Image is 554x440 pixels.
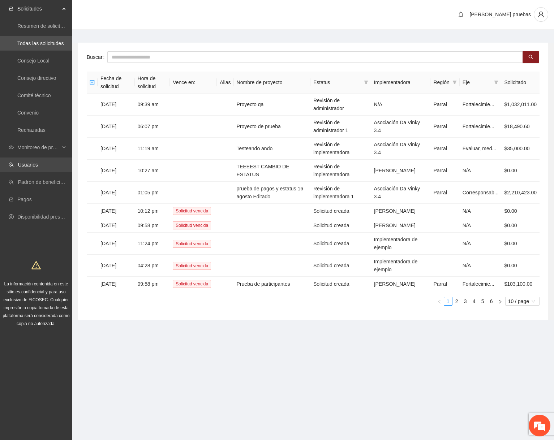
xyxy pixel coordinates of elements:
[98,138,135,160] td: [DATE]
[463,102,494,107] span: Fortalecimie...
[17,197,32,202] a: Pagos
[444,297,452,305] a: 1
[310,233,371,255] td: Solicitud creada
[310,255,371,277] td: Solicitud creada
[523,51,539,63] button: search
[98,233,135,255] td: [DATE]
[478,297,487,306] li: 5
[135,160,170,182] td: 10:27 am
[173,207,211,215] span: Solicitud vencida
[135,72,170,94] th: Hora de solicitud
[461,297,470,306] li: 3
[371,255,431,277] td: Implementadora de ejemplo
[371,218,431,233] td: [PERSON_NAME]
[460,255,502,277] td: N/A
[455,9,467,20] button: bell
[135,218,170,233] td: 09:58 pm
[17,110,39,116] a: Convenio
[98,116,135,138] td: [DATE]
[17,58,50,64] a: Consejo Local
[90,80,95,85] span: minus-square
[135,255,170,277] td: 04:28 pm
[98,160,135,182] td: [DATE]
[451,77,458,88] span: filter
[433,78,449,86] span: Región
[430,116,459,138] td: Parral
[310,218,371,233] td: Solicitud creada
[494,80,498,85] span: filter
[371,233,431,255] td: Implementadora de ejemplo
[310,204,371,218] td: Solicitud creada
[470,297,478,306] li: 4
[463,124,494,129] span: Fortalecimie...
[98,182,135,204] td: [DATE]
[371,160,431,182] td: [PERSON_NAME]
[501,255,540,277] td: $0.00
[463,281,494,287] span: Fortalecimie...
[310,116,371,138] td: Revisión de administrador 1
[463,146,496,151] span: Evaluar, med...
[508,297,537,305] span: 10 / page
[371,138,431,160] td: Asociación Da Vinky 3.4
[453,297,461,305] a: 2
[460,233,502,255] td: N/A
[501,160,540,182] td: $0.00
[173,221,211,229] span: Solicitud vencida
[217,72,233,94] th: Alias
[173,240,211,248] span: Solicitud vencida
[371,116,431,138] td: Asociación Da Vinky 3.4
[135,204,170,218] td: 10:12 pm
[501,277,540,291] td: $103,100.00
[135,116,170,138] td: 06:07 pm
[463,78,491,86] span: Eje
[501,182,540,204] td: $2,210,423.00
[234,182,310,204] td: prueba de pagos y estatus 16 agosto Editado
[496,297,504,306] li: Next Page
[98,277,135,291] td: [DATE]
[234,138,310,160] td: Testeando ando
[455,12,466,17] span: bell
[371,182,431,204] td: Asociación Da Vinky 3.4
[463,190,499,195] span: Corresponsab...
[430,160,459,182] td: Parral
[430,277,459,291] td: Parral
[135,277,170,291] td: 09:58 pm
[234,160,310,182] td: TEEEEST CAMBIO DE ESTATUS
[501,138,540,160] td: $35,000.00
[534,11,548,18] span: user
[452,80,457,85] span: filter
[371,94,431,116] td: N/A
[98,204,135,218] td: [DATE]
[496,297,504,306] button: right
[310,277,371,291] td: Solicitud creada
[461,297,469,305] a: 3
[371,204,431,218] td: [PERSON_NAME]
[501,233,540,255] td: $0.00
[9,6,14,11] span: inbox
[135,233,170,255] td: 11:24 pm
[310,182,371,204] td: Revisión de implementadora 1
[364,80,368,85] span: filter
[437,299,442,304] span: left
[135,138,170,160] td: 11:19 am
[460,160,502,182] td: N/A
[9,145,14,150] span: eye
[234,72,310,94] th: Nombre de proyecto
[452,297,461,306] li: 2
[17,214,79,220] a: Disponibilidad presupuestal
[479,297,487,305] a: 5
[31,260,41,270] span: warning
[17,127,46,133] a: Rechazadas
[310,160,371,182] td: Revisión de implementadora
[470,297,478,305] a: 4
[498,299,502,304] span: right
[435,297,444,306] li: Previous Page
[313,78,361,86] span: Estatus
[234,277,310,291] td: Prueba de participantes
[444,297,452,306] li: 1
[501,94,540,116] td: $1,032,011.00
[234,116,310,138] td: Proyecto de prueba
[371,277,431,291] td: [PERSON_NAME]
[528,55,533,60] span: search
[234,94,310,116] td: Proyecto qa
